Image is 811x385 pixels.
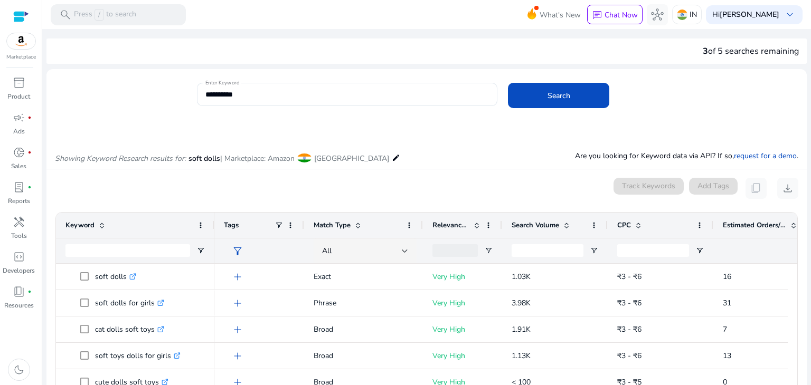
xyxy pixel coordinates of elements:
span: / [95,9,104,21]
span: 1.03K [512,272,531,282]
p: IN [690,5,697,24]
p: soft toys dolls for girls [95,345,181,367]
span: hub [651,8,664,21]
span: Keyword [65,220,95,230]
span: add [231,297,244,310]
p: Hi [712,11,779,18]
span: 13 [723,351,731,361]
input: CPC Filter Input [617,244,689,257]
span: 3.98K [512,298,531,308]
span: campaign [13,111,25,124]
span: fiber_manual_record [27,185,32,189]
span: fiber_manual_record [27,150,32,155]
span: ₹3 - ₹6 [617,298,642,308]
span: [GEOGRAPHIC_DATA] [314,153,389,163]
span: lab_profile [13,181,25,194]
button: Open Filter Menu [484,246,493,255]
span: Search Volume [512,220,559,230]
span: add [231,271,244,283]
span: donut_small [13,146,25,159]
span: 7 [723,324,727,334]
img: amazon.svg [7,33,35,49]
span: Match Type [314,220,351,230]
span: filter_alt [231,245,244,257]
p: Broad [314,319,413,340]
span: chat [592,10,602,21]
button: hub [647,4,668,25]
p: Resources [4,301,34,310]
span: ₹3 - ₹6 [617,324,642,334]
span: fiber_manual_record [27,290,32,294]
span: | Marketplace: Amazon [220,153,295,163]
i: Showing Keyword Research results for: [55,153,186,163]
input: Keyword Filter Input [65,244,190,257]
button: Open Filter Menu [695,246,704,255]
button: Search [508,83,609,108]
input: Search Volume Filter Input [512,244,583,257]
mat-icon: edit [392,151,400,164]
p: Ads [13,127,25,136]
img: in.svg [677,9,687,20]
p: cat dolls soft toys [95,319,164,340]
span: book_4 [13,285,25,298]
span: keyboard_arrow_down [784,8,796,21]
p: Broad [314,345,413,367]
p: Tools [11,231,27,240]
button: chatChat Now [587,5,643,25]
span: Estimated Orders/Month [723,220,786,230]
p: soft dolls for girls [95,292,164,314]
span: 3 [703,45,708,57]
button: Open Filter Menu [590,246,598,255]
button: Open Filter Menu [196,246,205,255]
p: Marketplace [6,53,36,61]
span: search [59,8,72,21]
p: Phrase [314,292,413,314]
span: What's New [540,6,581,24]
span: 16 [723,272,731,282]
span: soft dolls [188,153,220,163]
span: Tags [224,220,239,230]
span: inventory_2 [13,76,25,89]
p: Sales [11,161,26,171]
p: Very High [432,345,493,367]
p: Very High [432,319,493,340]
span: 31 [723,298,731,308]
span: CPC [617,220,631,230]
p: Very High [432,266,493,287]
span: Search [548,90,570,101]
mat-label: Enter Keyword [205,79,239,86]
p: Reports [8,196,30,206]
span: add [231,323,244,336]
span: 1.91K [512,324,531,334]
span: ₹3 - ₹6 [617,272,642,282]
p: Exact [314,266,413,287]
span: fiber_manual_record [27,115,32,120]
p: Product [7,92,30,101]
button: download [777,178,798,199]
span: Relevance Score [432,220,469,230]
p: soft dolls [95,266,136,287]
a: request for a demo [734,151,797,161]
p: Very High [432,292,493,314]
span: 1.13K [512,351,531,361]
span: code_blocks [13,251,25,263]
span: ₹3 - ₹6 [617,351,642,361]
p: Are you looking for Keyword data via API? If so, . [575,150,798,161]
div: of 5 searches remaining [703,45,799,57]
b: [PERSON_NAME] [720,9,779,20]
span: add [231,350,244,362]
span: download [781,182,794,195]
p: Developers [3,266,35,275]
span: dark_mode [13,363,25,376]
span: All [322,246,332,256]
span: handyman [13,216,25,228]
p: Press to search [74,9,136,21]
p: Chat Now [605,10,638,20]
